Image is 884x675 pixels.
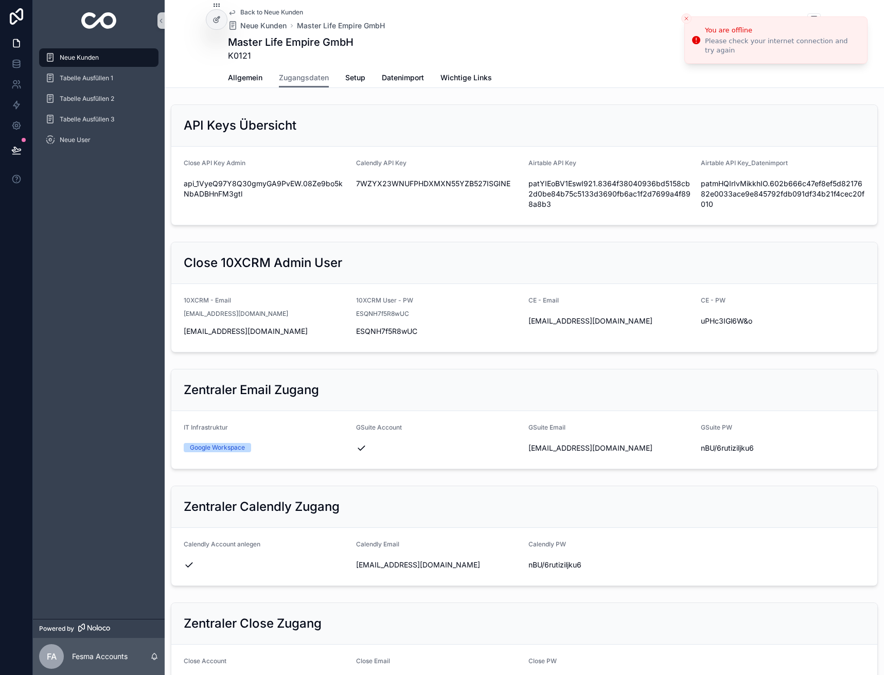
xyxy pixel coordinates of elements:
span: uPHc3IGl6W&o [701,316,865,326]
span: Calendly Account anlegen [184,540,260,548]
span: Powered by [39,625,74,633]
span: Close Email [356,657,390,665]
span: nBU/6rutiziljku6 [528,560,693,570]
div: Please check your internet connection and try again [705,37,859,55]
p: Fesma Accounts [72,651,128,662]
span: Close API Key Admin [184,159,245,167]
span: 10XCRM User - PW [356,296,413,304]
span: patYIEoBV1EswI921.8364f38040936bd5158cb2d0be84b75c5133d3690fb6ac1f2d7699a4f898a8b3 [528,179,693,209]
h1: Master Life Empire GmbH [228,35,353,49]
span: [EMAIL_ADDRESS][DOMAIN_NAME] [356,560,520,570]
span: 7WZYX23WNUFPHDXMXN55YZB527ISGINE [356,179,520,189]
span: FA [47,650,57,663]
a: Neue Kunden [228,21,287,31]
span: [EMAIL_ADDRESS][DOMAIN_NAME] [184,310,288,318]
span: nBU/6rutiziljku6 [701,443,865,453]
a: Powered by [33,619,165,638]
span: Neue User [60,136,91,144]
span: Close PW [528,657,557,665]
a: Setup [345,68,365,89]
span: [EMAIL_ADDRESS][DOMAIN_NAME] [184,326,348,336]
span: Neue Kunden [60,54,99,62]
span: K0121 [228,49,353,62]
span: [EMAIL_ADDRESS][DOMAIN_NAME] [528,443,693,453]
span: ESQNH7f5R8wUC [356,310,409,318]
span: Wichtige Links [440,73,492,83]
a: Datenimport [382,68,424,89]
span: 10XCRM - Email [184,296,231,304]
span: patmHQIrIvMikkhIO.602b666c47ef8ef5d8217682e0033ace9e845792fdb091df34b21f4cec20f010 [701,179,865,209]
span: Zugangsdaten [279,73,329,83]
a: Master Life Empire GmbH [297,21,385,31]
span: Airtable API Key [528,159,576,167]
span: GSuite PW [701,423,732,431]
a: Neue User [39,131,158,149]
img: App logo [81,12,117,29]
span: [EMAIL_ADDRESS][DOMAIN_NAME] [528,316,693,326]
a: Tabelle Ausfüllen 3 [39,110,158,129]
a: Tabelle Ausfüllen 1 [39,69,158,87]
div: scrollable content [33,41,165,163]
div: Google Workspace [190,443,245,452]
a: Wichtige Links [440,68,492,89]
span: ESQNH7f5R8wUC [356,326,520,336]
span: Tabelle Ausfüllen 1 [60,74,113,82]
h2: API Keys Übersicht [184,117,296,134]
span: CE - PW [701,296,726,304]
span: Calendly PW [528,540,566,548]
a: Zugangsdaten [279,68,329,88]
h2: Zentraler Calendly Zugang [184,499,340,515]
span: Allgemein [228,73,262,83]
span: Airtable API Key_Datenimport [701,159,788,167]
a: Back to Neue Kunden [228,8,303,16]
span: Close Account [184,657,226,665]
span: CE - Email [528,296,559,304]
a: Allgemein [228,68,262,89]
span: Setup [345,73,365,83]
a: Neue Kunden [39,48,158,67]
button: Close toast [681,13,692,24]
h2: Zentraler Email Zugang [184,382,319,398]
span: Tabelle Ausfüllen 2 [60,95,114,103]
h2: Close 10XCRM Admin User [184,255,342,271]
span: Datenimport [382,73,424,83]
div: You are offline [705,25,859,35]
span: Calendly API Key [356,159,406,167]
a: Tabelle Ausfüllen 2 [39,90,158,108]
span: api_1VyeQ97Y8Q30gmyGA9PvEW.08Ze9bo5kNbADBHnFM3gtl [184,179,348,199]
span: GSuite Email [528,423,565,431]
span: Calendly Email [356,540,399,548]
span: Back to Neue Kunden [240,8,303,16]
span: Tabelle Ausfüllen 3 [60,115,114,123]
span: GSuite Account [356,423,402,431]
span: IT Infrastruktur [184,423,228,431]
h2: Zentraler Close Zugang [184,615,322,632]
span: Neue Kunden [240,21,287,31]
